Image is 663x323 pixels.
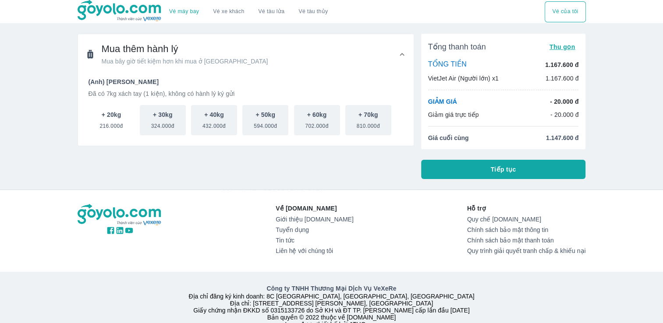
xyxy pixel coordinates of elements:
[545,60,578,69] p: 1.167.600 đ
[428,60,467,70] p: TỔNG TIỀN
[89,77,403,86] p: (Anh) [PERSON_NAME]
[467,216,586,223] a: Quy chế [DOMAIN_NAME]
[550,43,575,50] span: Thu gọn
[151,119,174,130] span: 324.000đ
[428,97,457,106] p: GIẢM GIÁ
[78,204,163,226] img: logo
[255,110,275,119] p: + 50kg
[276,237,353,244] a: Tin tức
[79,284,584,293] p: Công ty TNHH Thương Mại Dịch Vụ VeXeRe
[276,226,353,233] a: Tuyển dụng
[550,97,578,106] p: - 20.000 đ
[102,43,268,55] span: Mua thêm hành lý
[252,1,292,22] a: Vé tàu lửa
[305,119,328,130] span: 702.000đ
[276,247,353,254] a: Liên hệ với chúng tôi
[202,119,226,130] span: 432.000đ
[102,57,268,66] span: Mua bây giờ tiết kiệm hơn khi mua ở [GEOGRAPHIC_DATA]
[291,1,335,22] button: Vé tàu thủy
[428,42,486,52] span: Tổng thanh toán
[276,204,353,213] p: Về [DOMAIN_NAME]
[99,119,123,130] span: 216.000đ
[428,74,499,83] p: VietJet Air (Người lớn) x1
[102,110,121,119] p: + 20kg
[550,110,579,119] p: - 20.000 đ
[78,74,414,146] div: Mua thêm hành lýMua bây giờ tiết kiệm hơn khi mua ở [GEOGRAPHIC_DATA]
[545,1,585,22] div: choose transportation mode
[467,226,586,233] a: Chính sách bảo mật thông tin
[467,247,586,254] a: Quy trình giải quyết tranh chấp & khiếu nại
[191,105,237,135] button: + 40kg432.000đ
[545,1,585,22] button: Vé của tôi
[491,165,516,174] span: Tiếp tục
[307,110,327,119] p: + 60kg
[467,237,586,244] a: Chính sách bảo mật thanh toán
[162,1,335,22] div: choose transportation mode
[89,89,403,98] p: Đã có 7kg xách tay (1 kiện), không có hành lý ký gửi
[78,34,414,74] div: Mua thêm hành lýMua bây giờ tiết kiệm hơn khi mua ở [GEOGRAPHIC_DATA]
[467,204,586,213] p: Hỗ trợ
[357,119,380,130] span: 810.000đ
[276,216,353,223] a: Giới thiệu [DOMAIN_NAME]
[428,110,479,119] p: Giảm giá trực tiếp
[153,110,173,119] p: + 30kg
[213,8,244,15] a: Vé xe khách
[428,133,469,142] span: Giá cuối cùng
[89,105,403,135] div: scrollable baggage options
[421,160,586,179] button: Tiếp tục
[345,105,391,135] button: + 70kg810.000đ
[89,105,135,135] button: + 20kg216.000đ
[254,119,277,130] span: 594.000đ
[242,105,288,135] button: + 50kg594.000đ
[546,41,579,53] button: Thu gọn
[294,105,340,135] button: + 60kg702.000đ
[546,133,579,142] span: 1.147.600 đ
[204,110,224,119] p: + 40kg
[169,8,199,15] a: Vé máy bay
[358,110,378,119] p: + 70kg
[140,105,186,135] button: + 30kg324.000đ
[546,74,579,83] p: 1.167.600 đ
